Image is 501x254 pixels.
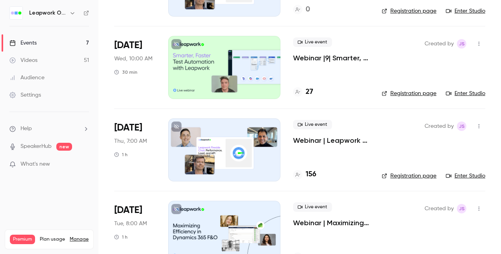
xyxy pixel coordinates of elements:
span: Jaynesh Singh [457,39,466,49]
div: 1 h [114,234,128,240]
span: Jaynesh Singh [457,121,466,131]
a: Manage [70,236,89,243]
span: Live event [293,37,332,47]
span: [DATE] [114,204,142,217]
a: Webinar | Leapwork Quarterly Fireside Chat | Q3 2025 [293,136,369,145]
span: Plan usage [40,236,65,243]
span: Help [20,125,32,133]
a: Enter Studio [446,90,485,97]
span: Created by [425,204,454,213]
div: 1 h [114,151,128,158]
h4: 156 [306,169,316,180]
span: [DATE] [114,39,142,52]
span: Created by [425,39,454,49]
a: 27 [293,87,313,97]
a: Webinar |9| Smarter, Faster Test Automation with Leapwork | [GEOGRAPHIC_DATA] | Q3 2025 [293,53,369,63]
div: 30 min [114,69,137,75]
span: Tue, 8:00 AM [114,220,147,228]
h6: Leapwork Online Event [29,9,66,17]
a: Registration page [382,90,436,97]
h4: 27 [306,87,313,97]
a: 0 [293,4,310,15]
span: Live event [293,202,332,212]
span: Created by [425,121,454,131]
span: JS [459,204,465,213]
a: Registration page [382,7,436,15]
div: Sep 24 Wed, 1:00 PM (America/New York) [114,36,156,99]
div: Sep 25 Thu, 10:00 AM (America/New York) [114,118,156,181]
a: Webinar | Maximizing Efficiency in Dynamics 365 | Q3 2025 [293,218,369,228]
span: Wed, 10:00 AM [114,55,152,63]
a: 156 [293,169,316,180]
span: Live event [293,120,332,129]
span: new [56,143,72,151]
span: JS [459,121,465,131]
div: Audience [9,74,45,82]
h4: 0 [306,4,310,15]
a: Enter Studio [446,7,485,15]
span: JS [459,39,465,49]
span: Premium [10,235,35,244]
img: Leapwork Online Event [10,7,22,19]
div: Events [9,39,37,47]
a: SpeakerHub [20,142,52,151]
div: Settings [9,91,41,99]
li: help-dropdown-opener [9,125,89,133]
div: Videos [9,56,37,64]
a: Enter Studio [446,172,485,180]
span: Jaynesh Singh [457,204,466,213]
span: What's new [20,160,50,168]
iframe: Noticeable Trigger [80,161,89,168]
a: Registration page [382,172,436,180]
span: [DATE] [114,121,142,134]
span: Thu, 7:00 AM [114,137,147,145]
